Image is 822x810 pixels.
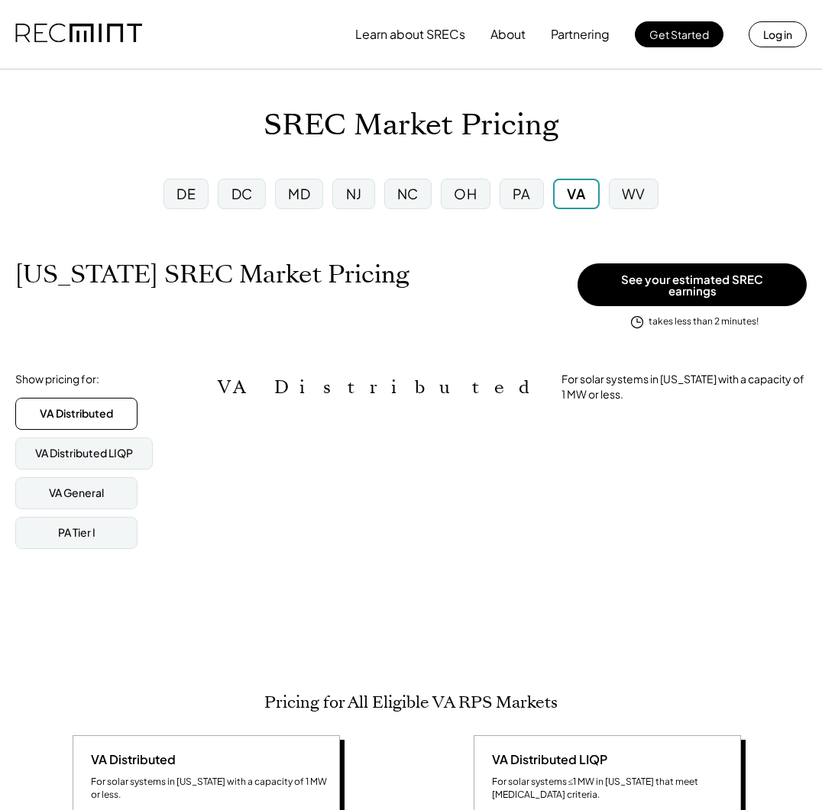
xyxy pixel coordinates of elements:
h2: VA Distributed [218,376,539,399]
div: For solar systems in [US_STATE] with a capacity of 1 MW or less. [561,372,807,402]
div: DC [231,184,253,203]
div: MD [288,184,310,203]
h1: [US_STATE] SREC Market Pricing [15,260,409,289]
div: For solar systems ≤1 MW in [US_STATE] that meet [MEDICAL_DATA] criteria. [492,776,729,802]
div: VA Distributed [85,751,176,768]
div: OH [454,184,477,203]
button: Partnering [551,19,610,50]
div: PA Tier I [58,525,95,541]
div: takes less than 2 minutes! [649,315,759,328]
div: VA Distributed [40,406,113,421]
button: About [490,19,526,50]
img: recmint-logotype%403x.png [15,8,142,60]
div: NC [397,184,419,203]
div: DE [176,184,196,203]
div: Show pricing for: [15,372,99,387]
h2: Pricing for All Eligible VA RPS Markets [264,692,558,712]
button: Log in [749,21,807,47]
button: Learn about SRECs [355,19,465,50]
div: WV [622,184,646,203]
div: For solar systems in [US_STATE] with a capacity of 1 MW or less. [91,776,328,802]
div: VA [567,184,585,203]
div: NJ [346,184,362,203]
div: VA Distributed LIQP [35,446,133,461]
div: VA Distributed LIQP [486,751,607,768]
h1: SREC Market Pricing [264,108,558,144]
button: See your estimated SREC earnings [578,263,807,306]
div: VA General [49,486,104,501]
div: PA [513,184,531,203]
button: Get Started [635,21,723,47]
